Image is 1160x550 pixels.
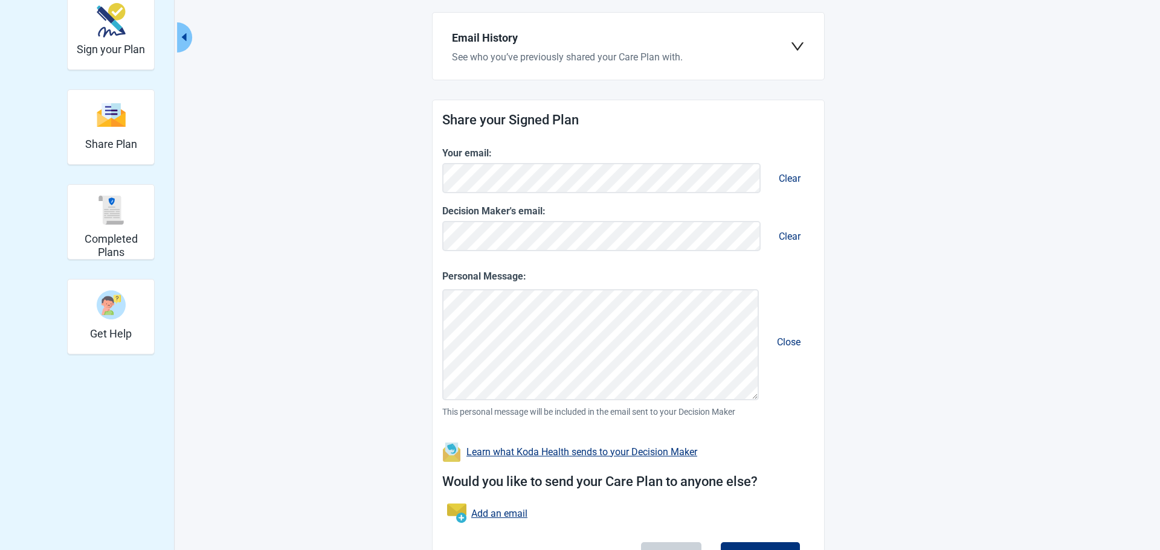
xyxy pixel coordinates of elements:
[790,39,805,54] span: down
[466,446,697,458] a: Learn what Koda Health sends to your Decision Maker
[442,110,814,131] h1: Share your Signed Plan
[67,279,155,354] div: Get Help
[178,31,190,43] span: caret-left
[447,504,466,523] img: Add an email
[769,161,810,196] button: Clear
[97,196,126,225] img: Completed Plans
[442,472,814,493] h1: Would you like to send your Care Plan to anyone else?
[85,138,137,151] h2: Share Plan
[442,269,814,284] label: Personal Message:
[442,443,462,462] img: Learn what Koda Health sends to your Decision Maker
[471,506,527,521] a: Add an email
[442,203,814,219] label: Decision Maker's email:
[97,102,126,128] img: Share Plan
[765,161,814,196] button: Remove
[72,232,149,258] h2: Completed Plans
[67,184,155,260] div: Completed Plans
[97,290,126,319] img: Get Help
[452,30,790,46] h3: Email History
[77,43,145,56] h2: Sign your Plan
[442,499,532,528] button: Add an email
[442,145,814,161] label: Your email:
[90,327,132,341] h2: Get Help
[764,324,814,360] button: Remove
[67,89,155,165] div: Share Plan
[765,219,814,254] button: Remove
[442,22,814,70] div: Email HistorySee who you’ve previously shared your Care Plan with.
[177,22,192,53] button: Collapse menu
[442,405,814,418] span: This personal message will be included in the email sent to your Decision Maker
[769,219,810,254] button: Clear
[97,3,126,37] img: Sign your Plan
[452,51,790,63] label: See who you’ve previously shared your Care Plan with.
[767,325,810,359] button: Close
